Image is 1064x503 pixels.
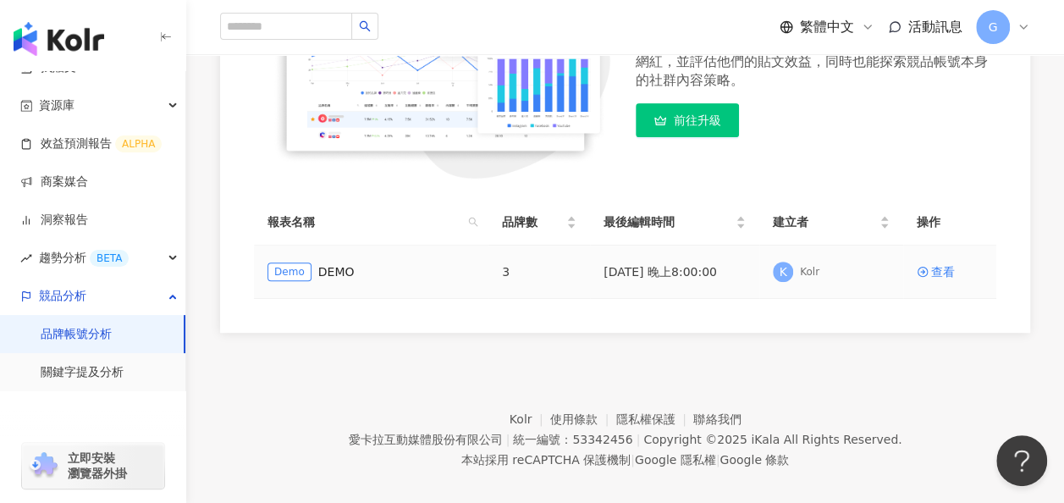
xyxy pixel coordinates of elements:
span: | [636,433,640,446]
a: 使用條款 [550,412,616,426]
div: BETA [90,250,129,267]
td: [DATE] 晚上8:00:00 [590,246,759,299]
span: 繁體中文 [800,18,854,36]
span: 資源庫 [39,86,74,124]
a: Kolr [510,412,550,426]
span: 趨勢分析 [39,239,129,277]
a: 效益預測報告ALPHA [20,135,162,152]
th: 建立者 [759,199,903,246]
a: DEMO [318,263,355,281]
a: 洞察報告 [20,212,88,229]
span: rise [20,252,32,264]
td: 3 [488,246,590,299]
span: 最後編輯時間 [604,213,732,231]
span: 前往升級 [674,113,721,127]
span: 品牌數 [502,213,563,231]
span: 競品分析 [39,277,86,315]
a: Google 隱私權 [635,453,716,467]
span: search [359,20,371,32]
a: 隱私權保護 [616,412,694,426]
div: 愛卡拉互動媒體股份有限公司 [348,433,502,446]
span: G [989,18,998,36]
span: | [505,433,510,446]
a: 聯絡我們 [693,412,741,426]
span: 活動訊息 [908,19,962,35]
a: 查看 [917,263,983,281]
div: 統一編號：53342456 [513,433,632,446]
img: logo [14,22,104,56]
span: 建立者 [773,213,876,231]
a: Google 條款 [719,453,789,467]
th: 品牌數 [488,199,590,246]
span: | [716,453,720,467]
a: 商案媒合 [20,174,88,191]
div: Copyright © 2025 All Rights Reserved. [643,433,901,446]
a: chrome extension立即安裝 瀏覽器外掛 [22,443,164,489]
th: 最後編輯時間 [590,199,759,246]
a: 關鍵字提及分析 [41,364,124,381]
a: 找貼文 [20,59,76,76]
span: | [631,453,635,467]
span: K [779,263,786,281]
span: Demo [267,263,311,281]
a: 品牌帳號分析 [41,326,112,343]
span: search [468,217,478,227]
span: 報表名稱 [267,213,461,231]
iframe: Help Scout Beacon - Open [996,435,1047,486]
div: Kolr [800,265,819,279]
img: chrome extension [27,452,60,479]
span: 立即安裝 瀏覽器外掛 [68,450,127,481]
div: 查看 [931,263,955,281]
th: 操作 [903,199,996,246]
span: search [465,209,482,235]
a: iKala [751,433,780,446]
a: 前往升級 [636,103,739,137]
span: 本站採用 reCAPTCHA 保護機制 [461,450,789,470]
